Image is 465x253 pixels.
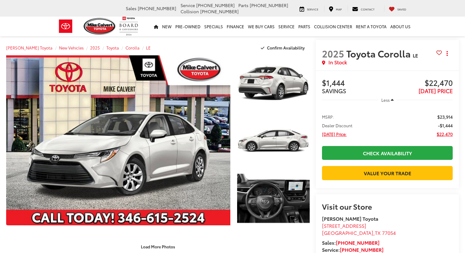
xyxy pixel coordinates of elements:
[236,113,310,168] img: 2025 Toyota Corolla LE
[322,166,453,180] a: Value Your Trade
[438,122,453,128] span: -$1,444
[125,45,140,50] a: Corolla
[238,2,248,8] span: Parts
[322,202,453,210] h2: Visit our Store
[276,17,296,36] a: Service
[237,113,310,168] a: Expand Photo 2
[322,229,373,236] span: [GEOGRAPHIC_DATA]
[146,45,151,50] a: LE
[397,7,406,11] span: Saved
[322,146,453,160] a: Check Availability
[6,45,53,50] a: [PERSON_NAME] Toyota
[59,45,84,50] a: New Vehicles
[6,55,230,225] a: Expand Photo 0
[322,229,396,236] span: ,
[348,6,379,12] a: Contact
[246,17,276,36] a: WE BUY CARS
[447,51,448,56] span: dropdown dots
[296,17,312,36] a: Parts
[295,6,323,12] a: Service
[346,47,413,60] span: Toyota Corolla
[202,17,225,36] a: Specials
[375,229,381,236] span: TX
[322,131,347,137] span: [DATE] Price:
[322,239,380,246] strong: Sales:
[336,239,380,246] a: [PHONE_NUMBER]
[312,17,354,36] a: Collision Center
[324,6,346,12] a: Map
[378,94,397,105] button: Less
[152,17,160,36] a: Home
[437,114,453,120] span: $23,914
[384,6,411,12] a: My Saved Vehicles
[340,246,384,253] a: [PHONE_NUMBER]
[225,17,246,36] a: Finance
[257,42,310,53] button: Confirm Availability
[322,79,387,88] span: $1,444
[54,16,77,36] img: Toyota
[322,114,334,120] span: MSRP:
[322,246,384,253] strong: Service:
[322,47,344,60] span: 2025
[328,59,347,66] span: In Stock
[322,215,378,222] strong: [PERSON_NAME] Toyota
[419,87,453,95] span: [DATE] PRICE
[322,222,396,236] a: [STREET_ADDRESS] [GEOGRAPHIC_DATA],TX 77054
[388,17,412,36] a: About Us
[236,170,310,226] img: 2025 Toyota Corolla LE
[106,45,119,50] a: Toyota
[413,52,418,59] span: LE
[307,7,318,11] span: Service
[236,55,310,110] img: 2025 Toyota Corolla LE
[137,241,179,252] button: Load More Photos
[322,122,352,128] span: Dealer Discount
[90,45,100,50] a: 2025
[361,7,375,11] span: Contact
[442,48,453,59] button: Actions
[267,45,305,50] span: Confirm Availability
[354,17,388,36] a: Rent a Toyota
[237,55,310,110] a: Expand Photo 1
[381,97,390,103] span: Less
[196,2,235,8] span: [PHONE_NUMBER]
[437,131,453,137] span: $22,470
[387,79,453,88] span: $22,470
[181,8,199,14] span: Collision
[126,5,137,11] span: Sales
[322,87,346,95] span: SAVINGS
[322,222,366,229] span: [STREET_ADDRESS]
[84,18,116,35] img: Mike Calvert Toyota
[4,55,232,226] img: 2025 Toyota Corolla LE
[138,5,176,11] span: [PHONE_NUMBER]
[181,2,195,8] span: Service
[382,229,396,236] span: 77054
[250,2,288,8] span: [PHONE_NUMBER]
[160,17,173,36] a: New
[336,7,342,11] span: Map
[237,171,310,225] a: Expand Photo 3
[173,17,202,36] a: Pre-Owned
[200,8,239,14] span: [PHONE_NUMBER]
